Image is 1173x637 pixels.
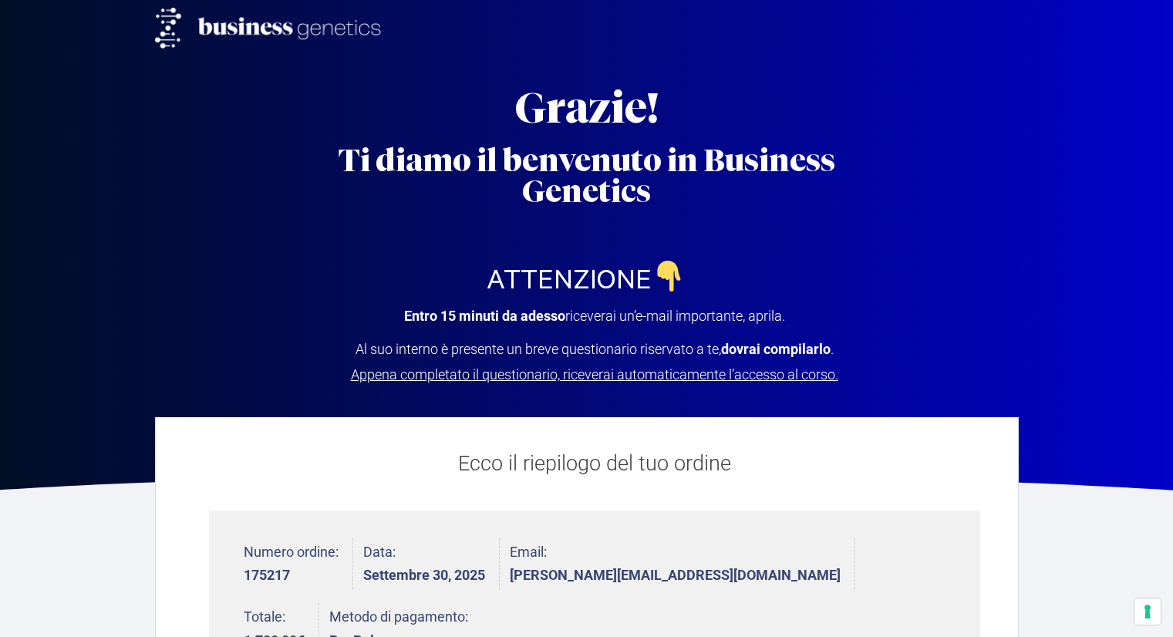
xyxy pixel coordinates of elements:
li: Data: [363,538,500,590]
p: riceverai un’e-mail importante, aprila. [348,310,841,322]
li: Numero ordine: [244,538,353,590]
p: Ecco il riepilogo del tuo ordine [209,448,980,480]
strong: [PERSON_NAME][EMAIL_ADDRESS][DOMAIN_NAME] [510,568,841,582]
strong: dovrai compilarlo [721,341,831,357]
h2: ATTENZIONE [309,261,865,296]
p: Al suo interno è presente un breve questionario riservato a te, . [348,343,841,381]
strong: Settembre 30, 2025 [363,568,485,582]
strong: 175217 [244,568,339,582]
strong: Entro 15 minuti da adesso [404,308,565,324]
img: 👇 [654,261,685,292]
h2: Ti diamo il benvenuto in Business Genetics [309,145,865,207]
span: Appena completato il questionario, riceverai automaticamente l’accesso al corso. [351,366,838,383]
li: Email: [510,538,855,590]
button: Le tue preferenze relative al consenso per le tecnologie di tracciamento [1134,598,1161,625]
h2: Grazie! [309,87,865,130]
